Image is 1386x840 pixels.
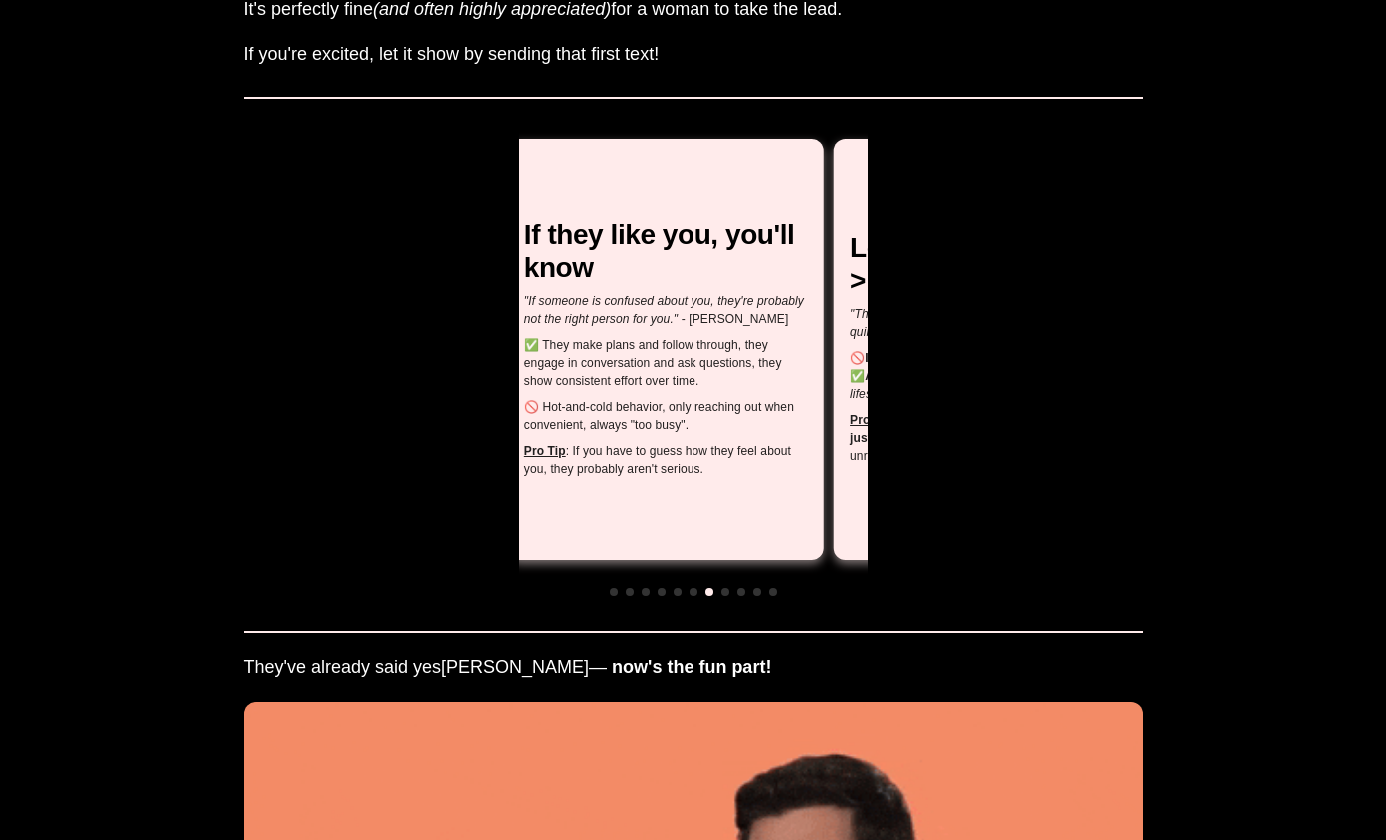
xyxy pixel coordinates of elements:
p: - [PERSON_NAME] [850,305,1135,341]
p: 🚫 : [850,349,1135,367]
b: Instead of [865,351,923,365]
h3: They've already said yes [PERSON_NAME] — [244,657,1143,678]
p: ✅ : [850,367,1135,403]
span: Pro Tip [850,413,892,427]
b: they're just right for you [850,413,1114,445]
p: : If you have to guess how they feel about you, they probably aren't serious. [524,442,808,478]
h1: Look for the right one > just anyone [850,232,1135,297]
b: now's the fun part! [612,657,771,677]
p: 🚫 Hot-and-cold behavior, only reaching out when convenient, always "too busy". [524,398,808,434]
i: "There's no perfect person—just someone whose quirks fit well with yours" [850,307,1117,339]
h3: If you're excited, let it show by sending that first text! [244,44,1143,73]
p: ✅ They make plans and follow through, they engage in conversation and ask questions, they show co... [524,336,808,390]
b: Ask [865,369,887,383]
h1: If they like you, you'll know [524,219,808,284]
p: : The right person isn't "perfect"— . Fairy tale thinking creates unrealistic expectations. [850,411,1135,465]
span: Pro Tip [524,444,566,458]
i: "If someone is confused about you, they're probably not the right person for you." [524,294,804,326]
i: "Do they align with my values, humor, and lifestyle?" [850,369,1122,401]
p: - [PERSON_NAME] [524,292,808,328]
